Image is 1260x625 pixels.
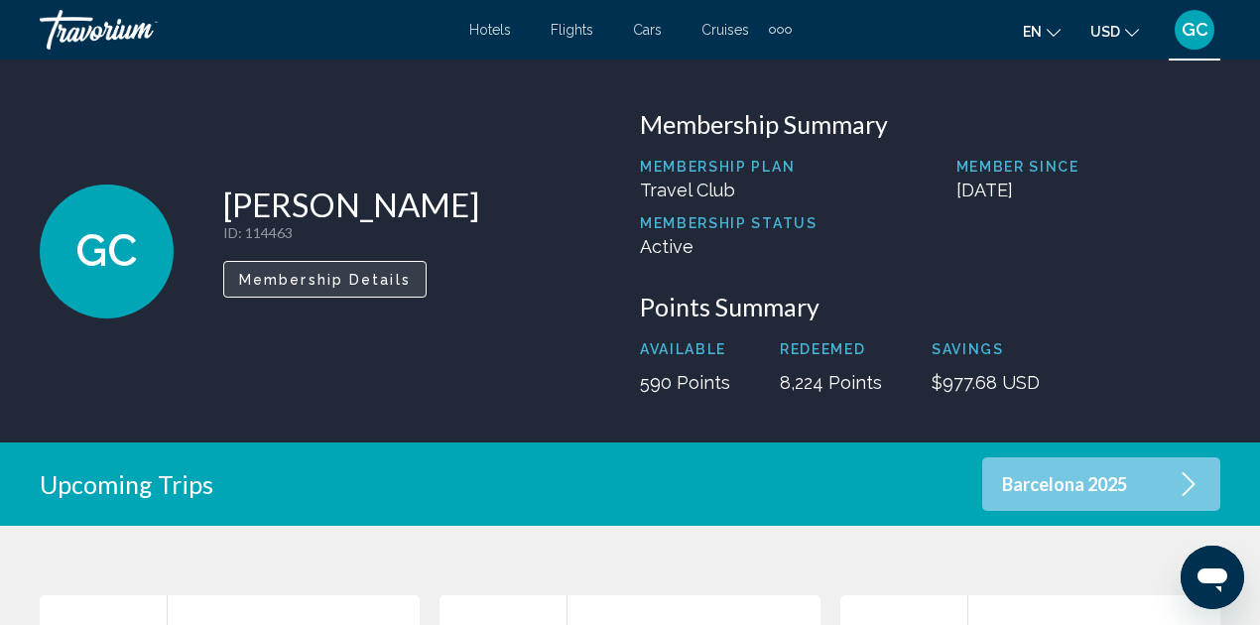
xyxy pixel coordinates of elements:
p: 8,224 Points [780,372,882,393]
span: GC [1182,20,1208,40]
iframe: Button to launch messaging window [1181,546,1244,609]
p: Member Since [956,159,1220,175]
h2: Upcoming Trips [40,469,213,499]
button: Membership Details [223,261,427,298]
p: Available [640,341,730,357]
a: Flights [551,22,593,38]
p: Savings [932,341,1040,357]
p: $977.68 USD [932,372,1040,393]
p: Barcelona 2025 [1002,476,1127,493]
h3: Membership Summary [640,109,1220,139]
span: en [1023,24,1042,40]
span: GC [75,225,138,277]
span: Membership Details [239,272,411,288]
a: Barcelona 2025 [982,457,1220,511]
p: Membership Status [640,215,818,231]
a: Membership Details [223,266,427,288]
span: ID [223,224,238,241]
a: Cars [633,22,662,38]
a: Travorium [40,10,449,50]
button: Change language [1023,17,1061,46]
button: Change currency [1090,17,1139,46]
h3: Points Summary [640,292,1220,321]
p: Active [640,236,818,257]
h1: [PERSON_NAME] [223,185,479,224]
p: Travel Club [640,180,818,200]
a: Cruises [701,22,749,38]
p: : 114463 [223,224,479,241]
button: User Menu [1169,9,1220,51]
p: Redeemed [780,341,882,357]
span: USD [1090,24,1120,40]
p: [DATE] [956,180,1220,200]
p: 590 Points [640,372,730,393]
p: Membership Plan [640,159,818,175]
a: Hotels [469,22,511,38]
button: Extra navigation items [769,14,792,46]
